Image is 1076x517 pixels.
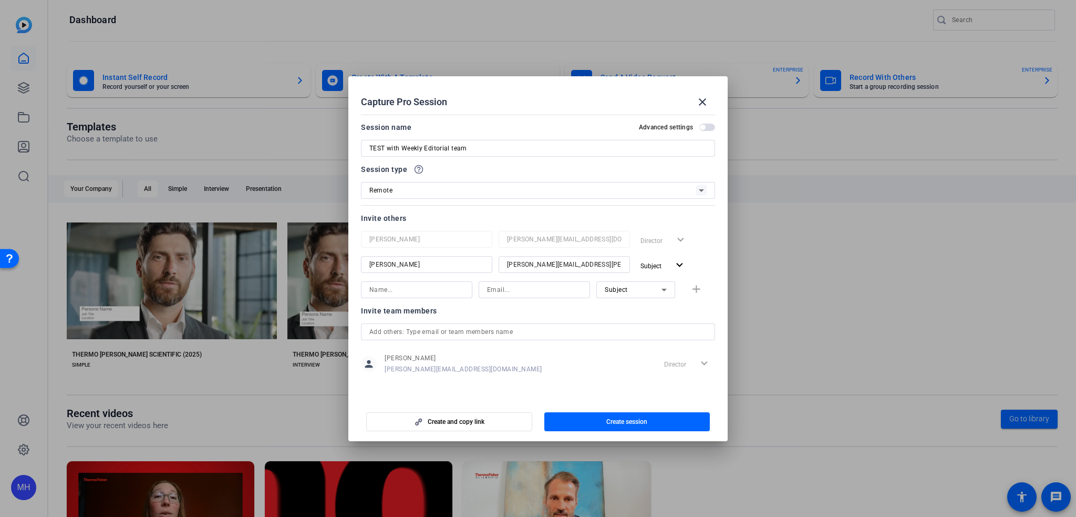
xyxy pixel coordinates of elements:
[636,256,690,275] button: Subject
[639,123,693,131] h2: Advanced settings
[361,305,715,317] div: Invite team members
[366,412,532,431] button: Create and copy link
[361,121,411,134] div: Session name
[369,187,392,194] span: Remote
[361,163,407,176] span: Session type
[361,356,377,372] mat-icon: person
[606,418,647,426] span: Create session
[428,418,484,426] span: Create and copy link
[369,326,707,338] input: Add others: Type email or team members name
[507,233,622,246] input: Email...
[385,365,542,373] span: [PERSON_NAME][EMAIL_ADDRESS][DOMAIN_NAME]
[369,233,484,246] input: Name...
[413,164,424,175] mat-icon: help_outline
[673,259,686,272] mat-icon: expand_more
[507,258,622,271] input: Email...
[487,283,582,296] input: Email...
[369,283,464,296] input: Name...
[369,258,484,271] input: Name...
[605,286,628,293] span: Subject
[361,89,715,115] div: Capture Pro Session
[640,262,661,270] span: Subject
[361,212,715,225] div: Invite others
[385,354,542,362] span: [PERSON_NAME]
[544,412,710,431] button: Create session
[369,142,707,155] input: Enter Session Name
[696,96,709,108] mat-icon: close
